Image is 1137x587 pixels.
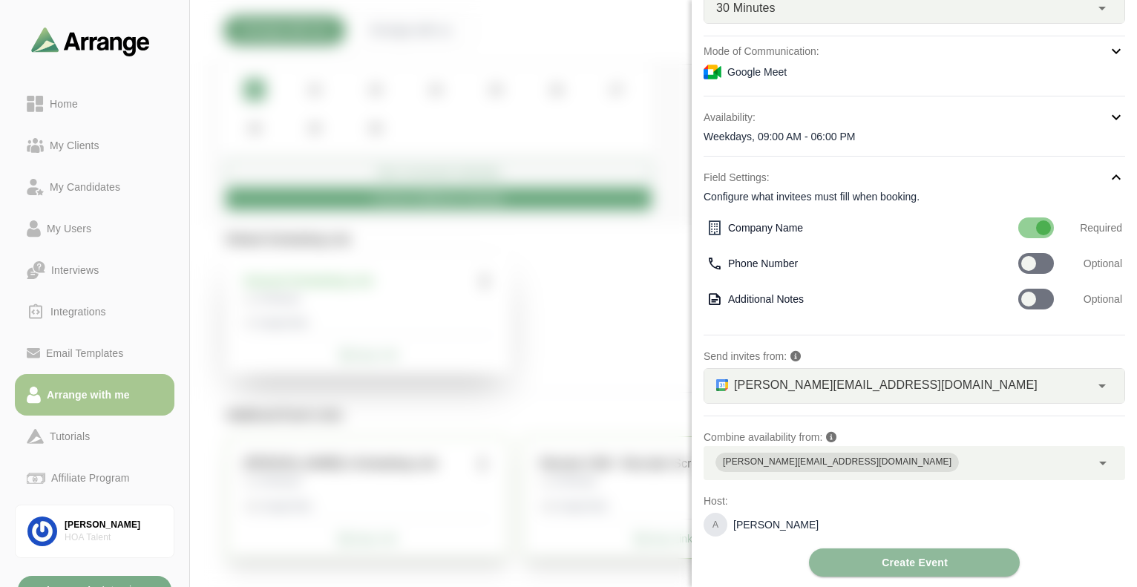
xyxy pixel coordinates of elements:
[15,166,174,208] a: My Candidates
[65,531,162,544] div: HOA Talent
[1084,256,1122,271] span: Optional
[704,347,1125,365] p: Send invites from:
[45,303,112,321] div: Integrations
[15,291,174,332] a: Integrations
[733,517,819,532] p: [PERSON_NAME]
[704,42,819,60] p: Mode of Communication:
[704,129,1125,144] div: Weekdays, 09:00 AM - 06:00 PM
[15,208,174,249] a: My Users
[15,83,174,125] a: Home
[704,513,727,537] div: A
[15,457,174,499] a: Affiliate Program
[1080,220,1122,235] span: Required
[15,249,174,291] a: Interviews
[15,374,174,416] a: Arrange with me
[704,168,770,186] p: Field Settings:
[15,332,174,374] a: Email Templates
[704,492,1125,510] p: Host:
[31,27,150,56] img: arrangeai-name-small-logo.4d2b8aee.svg
[704,428,1125,446] p: Combine availability from:
[15,416,174,457] a: Tutorials
[707,256,1018,272] div: Phone Number
[15,125,174,166] a: My Clients
[41,220,97,237] div: My Users
[723,455,951,470] div: [PERSON_NAME][EMAIL_ADDRESS][DOMAIN_NAME]
[41,386,136,404] div: Arrange with me
[44,95,84,113] div: Home
[44,427,96,445] div: Tutorials
[44,178,126,196] div: My Candidates
[734,376,1038,395] span: [PERSON_NAME][EMAIL_ADDRESS][DOMAIN_NAME]
[40,344,129,362] div: Email Templates
[45,469,135,487] div: Affiliate Program
[44,137,105,154] div: My Clients
[881,548,948,577] span: Create Event
[707,292,1018,307] div: Additional Notes
[809,548,1020,577] button: Create Event
[45,261,105,279] div: Interviews
[704,189,1125,204] div: Configure what invitees must fill when booking.
[704,108,756,126] p: Availability:
[65,519,162,531] div: [PERSON_NAME]
[1084,292,1122,306] span: Optional
[707,220,1018,236] div: Company Name
[15,505,174,558] a: [PERSON_NAME]HOA Talent
[704,63,1125,81] div: Google Meet
[716,379,728,391] img: GOOGLE
[704,63,721,81] img: Meeting Mode Icon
